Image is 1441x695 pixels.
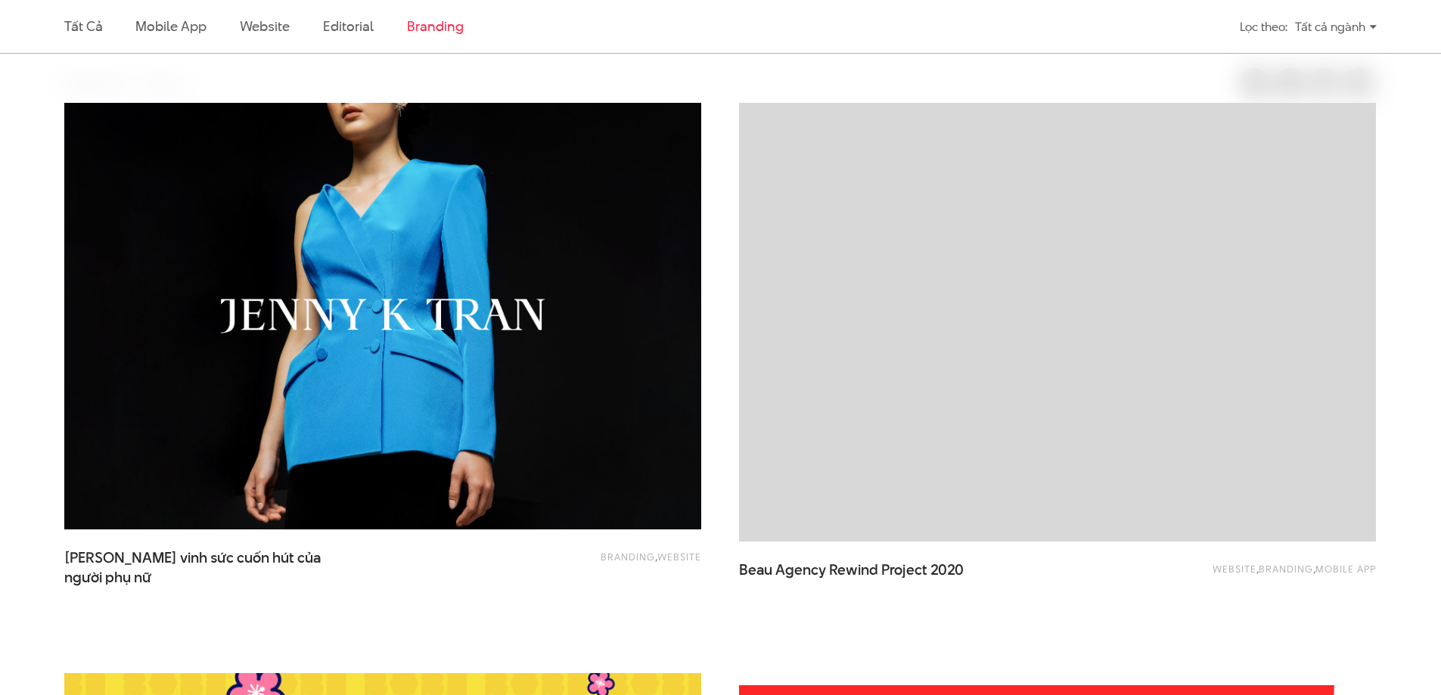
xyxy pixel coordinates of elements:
a: Branding [1259,562,1313,576]
a: Mobile app [1315,562,1376,576]
a: Editorial [323,17,374,36]
span: 2020 [930,560,964,580]
a: Mobile app [135,17,206,36]
span: Project [881,560,927,580]
div: Lọc theo: [1240,14,1287,40]
a: Tất cả [64,17,102,36]
img: Jenny K Tran_Rebrand_Fashion_VietNam [64,103,701,529]
div: , , [1121,560,1376,591]
a: Website [240,17,290,36]
span: Agency [775,560,826,580]
a: Website [657,550,701,563]
a: [PERSON_NAME] vinh sức cuốn hút củangười phụ nữ [64,548,367,586]
span: Rewind [829,560,878,580]
a: Website [1213,562,1256,576]
span: người phụ nữ [64,568,151,588]
div: , [446,548,701,579]
a: Branding [601,550,655,563]
span: Beau [739,560,772,580]
a: Beau Agency Rewind Project 2020 [739,560,1042,598]
a: Branding [407,17,463,36]
div: Tất cả ngành [1295,14,1377,40]
span: [PERSON_NAME] vinh sức cuốn hút của [64,548,367,586]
